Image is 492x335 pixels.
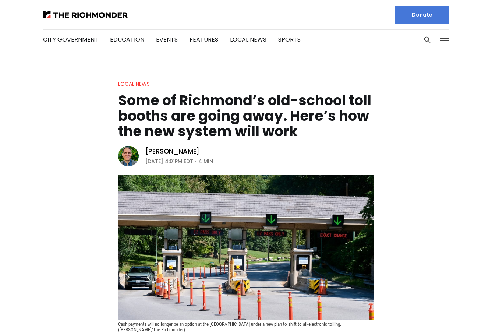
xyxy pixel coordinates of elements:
[118,80,150,88] a: Local News
[422,34,433,45] button: Search this site
[110,35,144,44] a: Education
[145,157,193,166] time: [DATE] 4:01PM EDT
[395,6,449,24] a: Donate
[43,11,128,18] img: The Richmonder
[118,175,374,320] img: Some of Richmond’s old-school toll booths are going away. Here’s how the new system will work
[430,299,492,335] iframe: portal-trigger
[190,35,218,44] a: Features
[156,35,178,44] a: Events
[118,93,374,139] h1: Some of Richmond’s old-school toll booths are going away. Here’s how the new system will work
[118,321,342,332] span: Cash payments will no longer be an option at the [GEOGRAPHIC_DATA] under a new plan to shift to a...
[43,35,98,44] a: City Government
[230,35,266,44] a: Local News
[145,147,200,156] a: [PERSON_NAME]
[278,35,301,44] a: Sports
[118,146,139,166] img: Graham Moomaw
[198,157,213,166] span: 4 min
